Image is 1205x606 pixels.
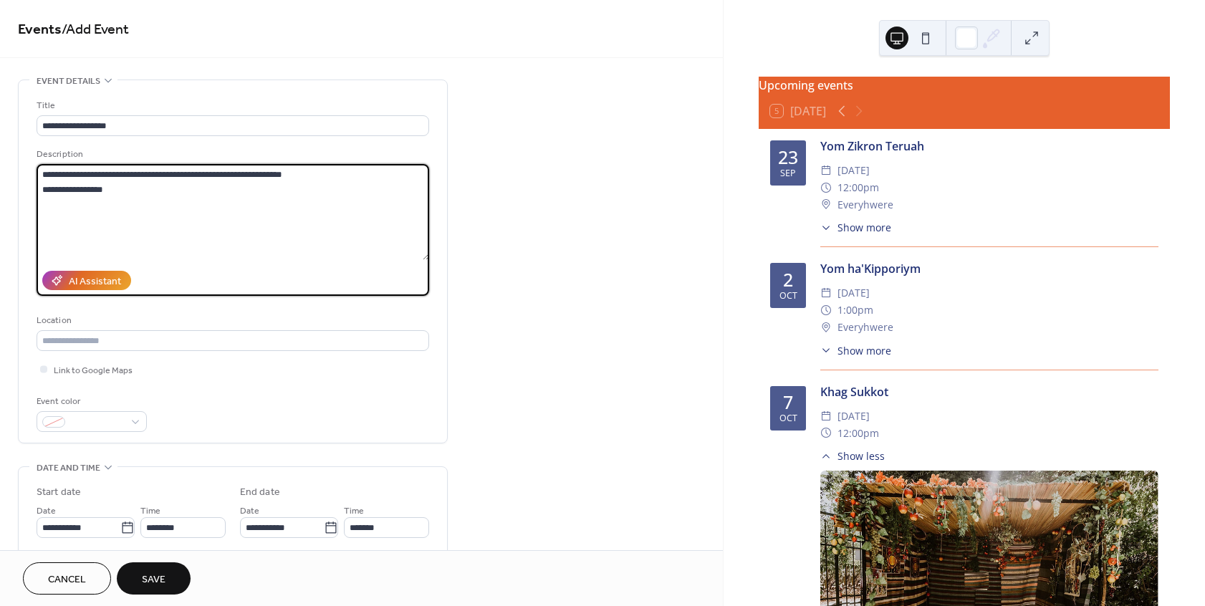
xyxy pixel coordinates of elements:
[820,284,832,302] div: ​
[820,408,832,425] div: ​
[779,292,797,301] div: Oct
[42,271,131,290] button: AI Assistant
[837,162,870,179] span: [DATE]
[37,98,426,113] div: Title
[37,394,144,409] div: Event color
[778,148,798,166] div: 23
[18,16,62,44] a: Events
[344,504,364,519] span: Time
[820,220,832,235] div: ​
[820,343,832,358] div: ​
[820,220,891,235] button: ​Show more
[240,485,280,500] div: End date
[837,284,870,302] span: [DATE]
[820,162,832,179] div: ​
[820,448,885,463] button: ​Show less
[837,448,885,463] span: Show less
[240,504,259,519] span: Date
[837,302,873,319] span: 1:00pm
[820,179,832,196] div: ​
[37,147,426,162] div: Description
[37,461,100,476] span: Date and time
[117,562,191,595] button: Save
[820,260,1158,277] div: Yom ha'Kipporiym
[783,271,793,289] div: 2
[783,393,793,411] div: 7
[837,425,879,442] span: 12:00pm
[837,408,870,425] span: [DATE]
[820,319,832,336] div: ​
[23,562,111,595] button: Cancel
[37,74,100,89] span: Event details
[837,179,879,196] span: 12:00pm
[820,138,1158,155] div: Yom Zikron Teruah
[37,313,426,328] div: Location
[48,572,86,587] span: Cancel
[837,220,891,235] span: Show more
[820,196,832,213] div: ​
[779,414,797,423] div: Oct
[820,448,832,463] div: ​
[837,343,891,358] span: Show more
[37,504,56,519] span: Date
[820,425,832,442] div: ​
[69,274,121,289] div: AI Assistant
[820,383,1158,400] div: Khag Sukkot
[837,196,893,213] span: Everyhwere
[142,572,165,587] span: Save
[37,485,81,500] div: Start date
[140,504,160,519] span: Time
[820,343,891,358] button: ​Show more
[820,302,832,319] div: ​
[759,77,1170,94] div: Upcoming events
[780,169,796,178] div: Sep
[54,363,133,378] span: Link to Google Maps
[837,319,893,336] span: Everyhwere
[62,16,129,44] span: / Add Event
